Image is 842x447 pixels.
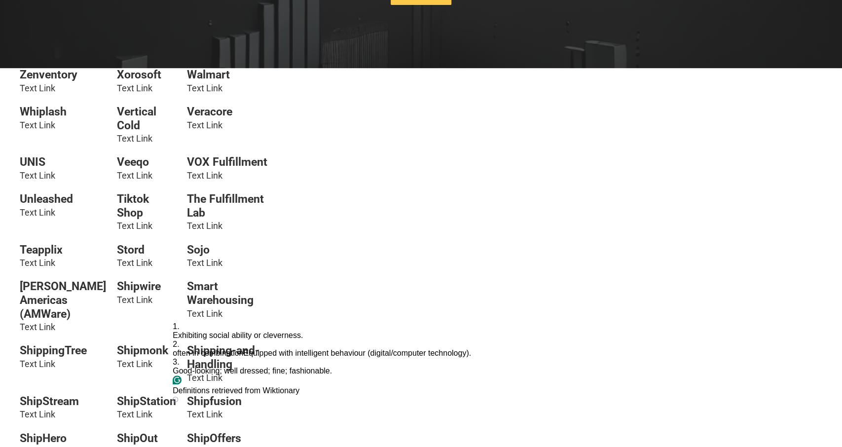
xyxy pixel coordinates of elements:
a: Text Link [20,120,55,130]
h6: Vertical Cold [117,105,176,132]
h6: ShipHero [20,432,106,446]
h6: Tiktok Shop [117,192,176,220]
h6: VOX Fulfillment [187,155,273,169]
a: Text Link [117,295,152,305]
h6: Shipwire [117,280,176,294]
h6: ShipStream [20,395,106,409]
h6: Unleashed [20,192,106,206]
a: Text Link [20,258,55,268]
a: Text Link [20,207,55,218]
a: Text Link [20,409,55,419]
a: Text Link [117,83,152,93]
h6: Walmart [187,68,273,82]
h6: Smart Warehousing [187,280,273,307]
h6: ShippingTree [20,344,106,358]
h6: Sojo [187,243,273,257]
a: Text Link [117,359,152,369]
a: Text Link [187,221,222,231]
a: Text Link [117,409,152,419]
h6: [PERSON_NAME] Americas (AMWare) [20,280,106,321]
h6: Shipmonk [117,344,176,358]
a: Text Link [20,322,55,332]
a: Text Link [187,170,222,181]
h6: ShipOut [117,432,176,446]
a: Text Link [20,83,55,93]
h6: Xorosoft [117,68,176,82]
h6: UNIS [20,155,106,169]
a: Text Link [187,409,222,419]
a: Text Link [117,221,152,231]
h6: The Fulfillment Lab [187,192,273,220]
h6: ShipStation [117,395,176,409]
h6: Whiplash [20,105,106,119]
a: Text Link [20,359,55,369]
h6: Zenventory [20,68,106,82]
a: Text Link [187,308,222,319]
a: Text Link [117,258,152,268]
a: Text Link [187,258,222,268]
h6: Veeqo [117,155,176,169]
a: Text Link [187,83,222,93]
h6: ShipOffers [187,432,273,446]
h6: Veracore [187,105,273,119]
h6: Stord [117,243,176,257]
a: Text Link [117,133,152,144]
a: Text Link [117,170,152,181]
h6: Teapplix [20,243,106,257]
a: Text Link [20,170,55,181]
a: Text Link [187,120,222,130]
